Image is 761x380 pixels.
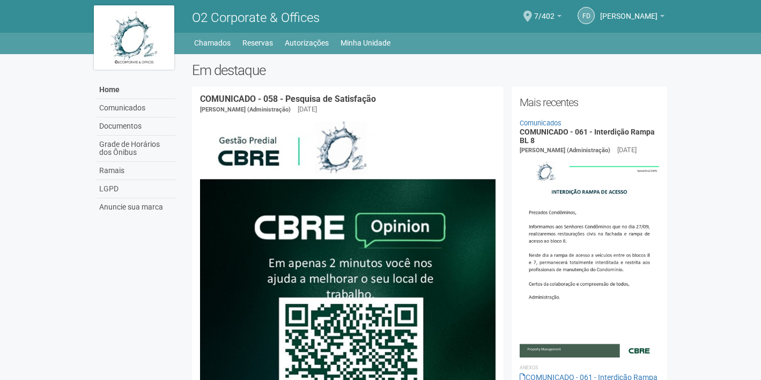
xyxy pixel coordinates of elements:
div: [DATE] [617,145,637,155]
a: Minha Unidade [341,35,390,50]
a: Comunicados [97,99,176,117]
span: O2 Corporate & Offices [192,10,320,25]
li: Anexos [520,363,660,372]
a: 7/402 [534,13,561,22]
a: Ramais [97,162,176,180]
a: Anuncie sua marca [97,198,176,216]
a: Autorizações [285,35,329,50]
a: COMUNICADO - 061 - Interdição Rampa BL 8 [520,128,655,144]
a: Fd [578,7,595,24]
img: COMUNICADO%20-%20061%20-%20Interdi%C3%A7%C3%A3o%20Rampa%20BL%208.jpg [520,155,660,357]
a: Chamados [194,35,231,50]
span: [PERSON_NAME] (Administração) [200,106,291,113]
span: Fabio da Costa Carvalho [600,2,657,20]
div: [DATE] [298,105,317,114]
a: LGPD [97,180,176,198]
a: Home [97,81,176,99]
span: [PERSON_NAME] (Administração) [520,147,610,154]
a: Grade de Horários dos Ônibus [97,136,176,162]
img: logo.jpg [94,5,174,70]
a: Comunicados [520,119,561,127]
span: 7/402 [534,2,555,20]
a: Documentos [97,117,176,136]
a: [PERSON_NAME] [600,13,664,22]
a: Reservas [242,35,273,50]
h2: Mais recentes [520,94,660,110]
a: COMUNICADO - 058 - Pesquisa de Satisfação [200,94,376,104]
h2: Em destaque [192,62,668,78]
